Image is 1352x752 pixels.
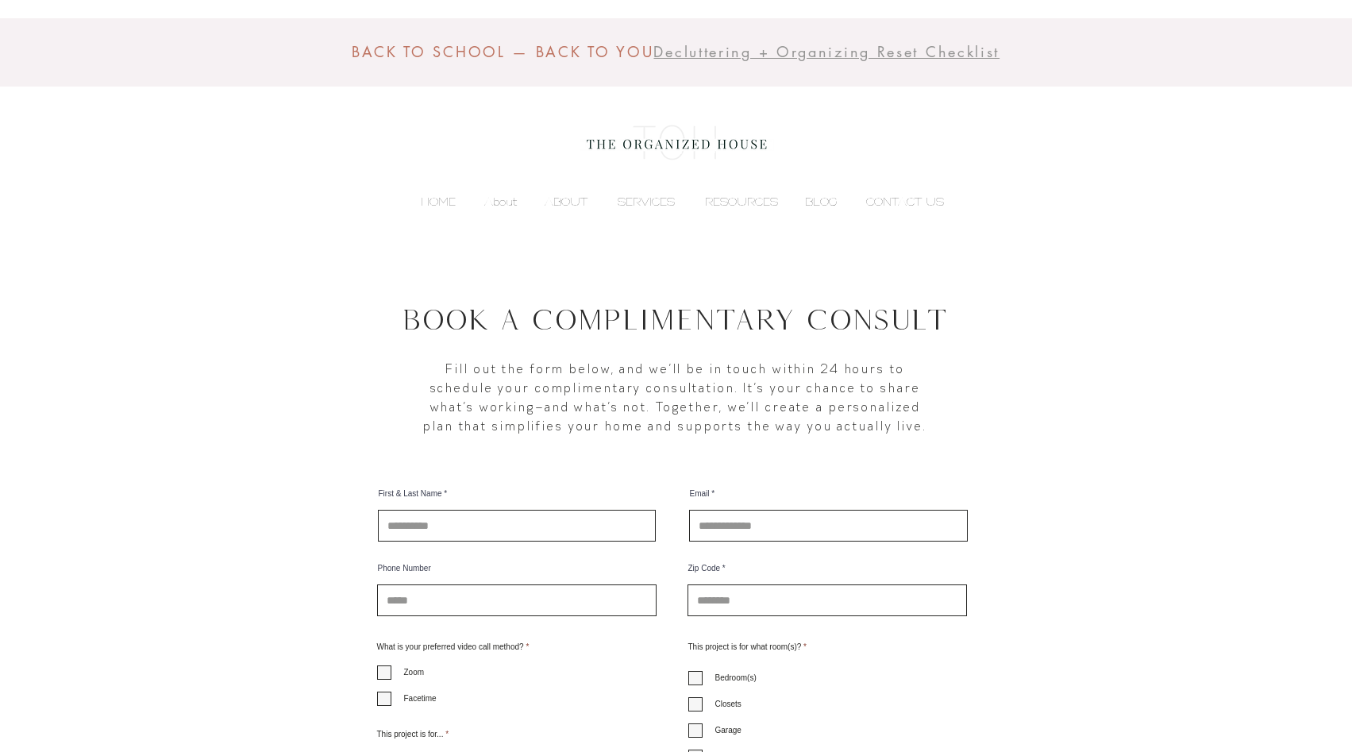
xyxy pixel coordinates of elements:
a: ABOUT [525,190,595,214]
a: BLOG [786,190,845,214]
nav: Site [400,190,952,214]
p: BLOG [797,190,845,214]
a: CONTACT US [845,190,952,214]
span: BACK TO SCHOOL — BACK TO YOU [352,42,654,61]
span: Facetime [404,694,437,703]
a: HOME [400,190,464,214]
label: Email [689,490,968,498]
span: Zoom [404,668,425,677]
a: Decluttering + Organizing Reset Checklist [653,43,1000,61]
p: CONTACT US [858,190,952,214]
label: First & Last Name [378,490,656,498]
label: Zip Code [688,565,967,573]
p: Fill out the form below, and we’ll be in touch within 24 hours to schedule your complimentary con... [423,359,928,435]
div: This project is for... [377,731,655,739]
a: RESOURCES [683,190,786,214]
h1: Book A Complimentary Consult [287,298,1064,341]
span: Closets [715,700,741,708]
div: What is your preferred video call method? [377,643,630,651]
p: ABOUT [537,190,595,214]
a: About [464,190,525,214]
p: About [476,190,525,214]
img: the organized house [580,111,774,175]
p: RESOURCES [697,190,786,214]
span: Decluttering + Organizing Reset Checklist [653,42,1000,61]
div: This project is for what room(s)? [688,643,901,651]
span: Bedroom(s) [715,673,757,682]
p: SERVICES [610,190,683,214]
span: Garage [715,726,741,735]
p: HOME [413,190,464,214]
a: SERVICES [595,190,683,214]
label: Phone Number [377,565,657,573]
